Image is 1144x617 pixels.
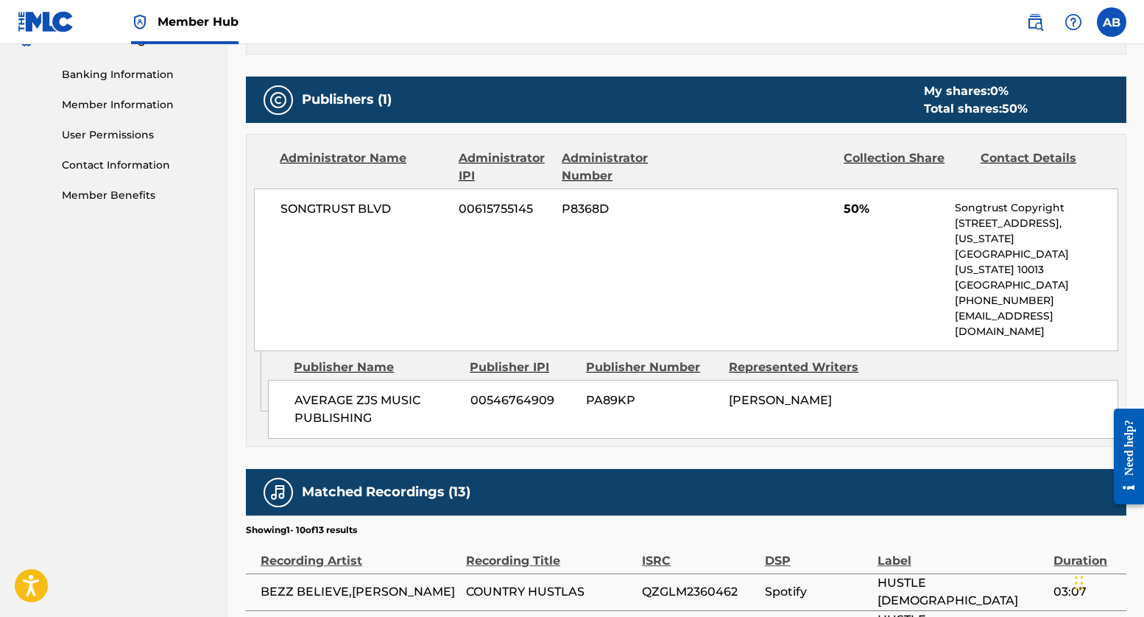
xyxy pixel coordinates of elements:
[470,392,576,409] span: 00546764909
[1026,13,1044,31] img: search
[62,188,211,203] a: Member Benefits
[131,13,149,31] img: Top Rightsholder
[459,149,551,185] div: Administrator IPI
[729,359,861,376] div: Represented Writers
[62,67,211,82] a: Banking Information
[62,158,211,173] a: Contact Information
[466,583,635,601] span: COUNTRY HUSTLAS
[844,200,944,218] span: 50%
[302,484,470,501] h5: Matched Recordings (13)
[765,583,870,601] span: Spotify
[294,392,459,427] span: AVERAGE ZJS MUSIC PUBLISHING
[294,359,459,376] div: Publisher Name
[280,149,448,185] div: Administrator Name
[261,537,459,570] div: Recording Artist
[459,200,551,218] span: 00615755145
[586,392,718,409] span: PA89KP
[1020,7,1050,37] a: Public Search
[62,127,211,143] a: User Permissions
[62,97,211,113] a: Member Information
[18,11,74,32] img: MLC Logo
[466,537,635,570] div: Recording Title
[1053,583,1119,601] span: 03:07
[955,293,1117,308] p: [PHONE_NUMBER]
[990,84,1009,98] span: 0 %
[1097,7,1126,37] div: User Menu
[924,100,1028,118] div: Total shares:
[280,200,448,218] span: SONGTRUST BLVD
[158,13,239,30] span: Member Hub
[981,149,1106,185] div: Contact Details
[1103,396,1144,518] iframe: Resource Center
[729,393,832,407] span: [PERSON_NAME]
[269,91,287,109] img: Publishers
[955,231,1117,278] p: [US_STATE][GEOGRAPHIC_DATA][US_STATE] 10013
[1064,13,1082,31] img: help
[302,91,392,108] h5: Publishers (1)
[878,537,1046,570] div: Label
[1059,7,1088,37] div: Help
[261,583,459,601] span: BEZZ BELIEVE,[PERSON_NAME]
[1053,537,1119,570] div: Duration
[765,537,870,570] div: DSP
[246,523,357,537] p: Showing 1 - 10 of 13 results
[955,216,1117,231] p: [STREET_ADDRESS],
[642,583,757,601] span: QZGLM2360462
[1070,546,1144,617] iframe: Chat Widget
[924,82,1028,100] div: My shares:
[470,359,575,376] div: Publisher IPI
[1075,561,1084,605] div: Drag
[562,149,688,185] div: Administrator Number
[642,537,757,570] div: ISRC
[955,200,1117,216] p: Songtrust Copyright
[269,484,287,501] img: Matched Recordings
[1002,102,1028,116] span: 50 %
[586,359,718,376] div: Publisher Number
[878,574,1046,610] span: HUSTLE [DEMOGRAPHIC_DATA]
[955,308,1117,339] p: [EMAIL_ADDRESS][DOMAIN_NAME]
[562,200,688,218] span: P8368D
[955,278,1117,293] p: [GEOGRAPHIC_DATA]
[844,149,970,185] div: Collection Share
